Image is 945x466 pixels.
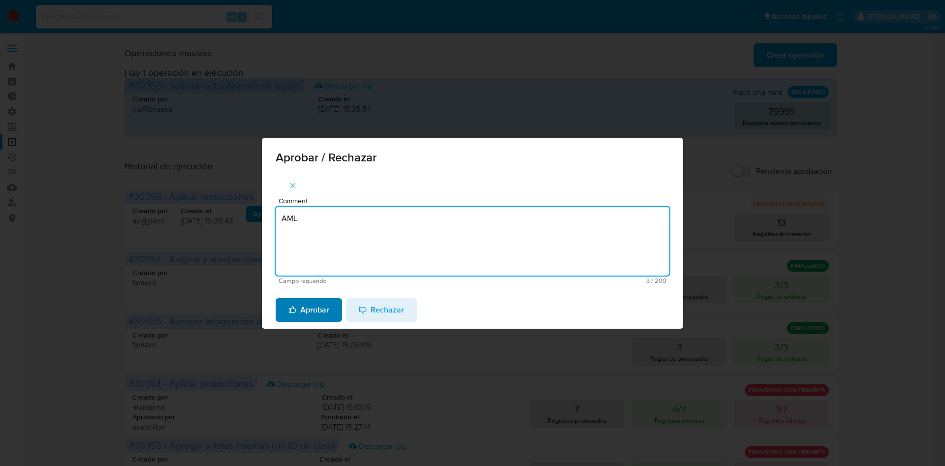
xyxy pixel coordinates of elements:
[276,152,669,163] span: Aprobar / Rechazar
[279,197,672,205] span: Comment
[346,298,417,322] button: Rechazar
[288,299,329,321] span: Aprobar
[472,278,666,284] span: Máximo 200 caracteres
[276,207,669,276] textarea: AML
[359,299,404,321] span: Rechazar
[276,298,342,322] button: Aprobar
[279,278,472,284] span: Campo requerido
